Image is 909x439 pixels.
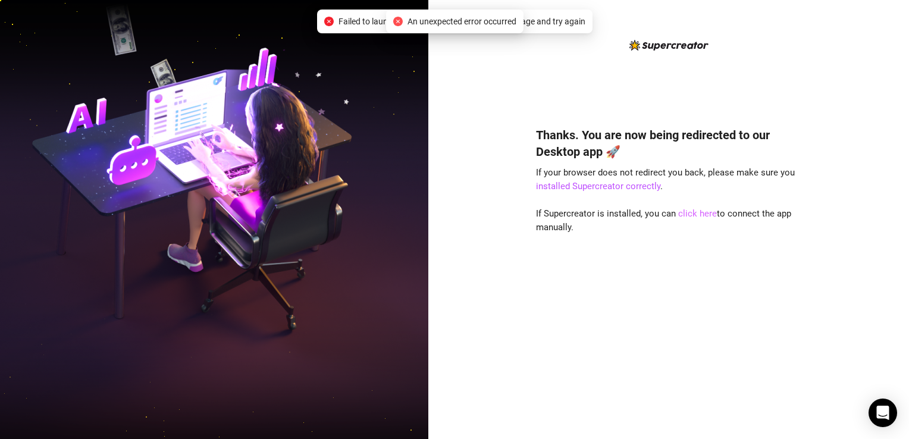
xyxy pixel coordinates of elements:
[629,40,709,51] img: logo-BBDzfeDw.svg
[338,15,585,28] span: Failed to launch desktop app. Please refresh the page and try again
[869,399,897,427] div: Open Intercom Messenger
[536,127,801,160] h4: Thanks. You are now being redirected to our Desktop app 🚀
[393,17,403,26] span: close-circle
[536,167,795,192] span: If your browser does not redirect you back, please make sure you .
[678,208,717,219] a: click here
[408,15,516,28] span: An unexpected error occurred
[536,208,791,233] span: If Supercreator is installed, you can to connect the app manually.
[324,17,334,26] span: close-circle
[536,181,660,192] a: installed Supercreator correctly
